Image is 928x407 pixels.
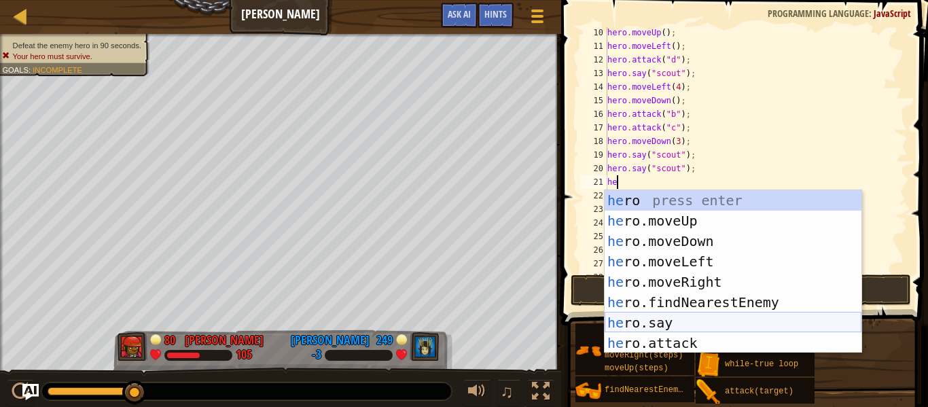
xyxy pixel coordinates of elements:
div: 28 [580,270,607,284]
span: moveRight(steps) [605,351,683,360]
span: findNearestEnemy() [605,385,693,395]
span: Defeat the enemy hero in 90 seconds. [13,41,141,50]
div: 20 [580,162,607,175]
span: : [29,65,33,74]
span: Your hero must survive. [13,52,92,60]
button: Adjust volume [463,379,490,407]
span: while-true loop [725,359,798,369]
button: Toggle fullscreen [527,379,554,407]
div: 25 [580,230,607,243]
div: 10 [580,26,607,39]
img: portrait.png [575,338,601,364]
span: Hints [484,7,507,20]
div: 11 [580,39,607,53]
div: [PERSON_NAME] [291,332,370,349]
li: Defeat the enemy hero in 90 seconds. [2,40,141,51]
div: -3 [312,349,321,361]
button: Run ⇧↵ [571,275,911,306]
span: moveUp(steps) [605,364,668,373]
button: ♫ [497,379,520,407]
span: ♫ [500,381,514,402]
span: Incomplete [33,65,82,74]
div: 26 [580,243,607,257]
li: Your hero must survive. [2,51,141,62]
button: Show game menu [520,3,554,35]
div: 249 [376,332,393,344]
span: Ask AI [448,7,471,20]
div: 14 [580,80,607,94]
div: 15 [580,94,607,107]
div: 24 [580,216,607,230]
img: thang_avatar_frame.png [410,332,440,361]
div: 80 [164,332,178,344]
div: 27 [580,257,607,270]
div: 18 [580,135,607,148]
span: Goals [2,65,29,74]
div: 16 [580,107,607,121]
div: 21 [580,175,607,189]
div: 17 [580,121,607,135]
span: attack(target) [725,387,793,396]
button: Ctrl + P: Play [7,379,34,407]
img: portrait.png [696,352,721,378]
div: 19 [580,148,607,162]
span: JavaScript [874,7,911,20]
button: Ask AI [441,3,478,28]
div: 12 [580,53,607,67]
div: 105 [236,349,252,361]
div: [PERSON_NAME] [185,332,264,349]
span: : [869,7,874,20]
img: thang_avatar_frame.png [118,332,147,361]
div: 13 [580,67,607,80]
div: 23 [580,202,607,216]
img: portrait.png [696,379,721,405]
img: portrait.png [575,378,601,404]
div: 22 [580,189,607,202]
button: Ask AI [22,384,39,400]
span: Programming language [768,7,869,20]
